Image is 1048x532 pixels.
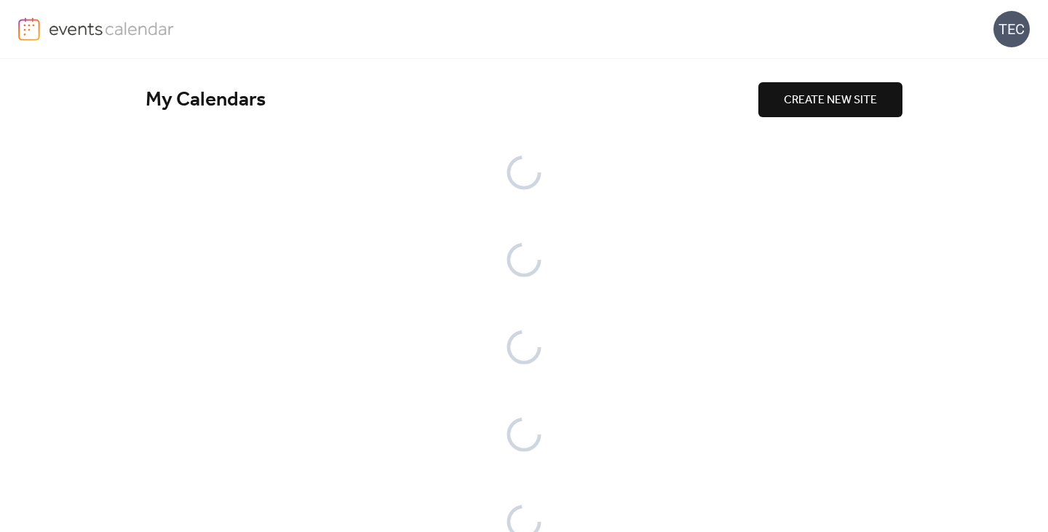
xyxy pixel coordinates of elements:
[49,17,175,39] img: logo-type
[146,87,758,113] div: My Calendars
[784,92,877,109] span: CREATE NEW SITE
[993,11,1030,47] div: TEC
[18,17,40,41] img: logo
[758,82,902,117] button: CREATE NEW SITE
